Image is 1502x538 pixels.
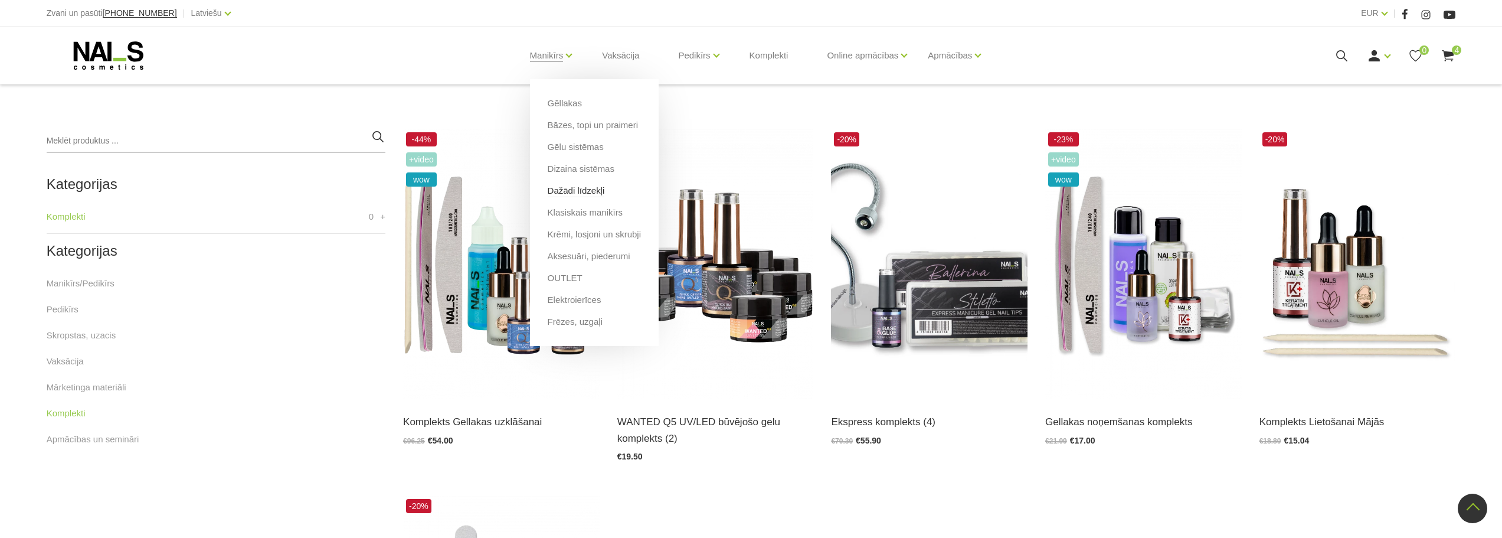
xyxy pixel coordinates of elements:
[1259,129,1456,399] img: Komplektā ietilpst: - Keratīna līdzeklis bojātu nagu atjaunošanai, 14 ml, - Kutikulas irdinātājs ...
[548,228,641,241] a: Krēmi, losjoni un skrubji
[47,302,78,317] a: Pedikīrs
[1262,132,1288,146] span: -20%
[1452,45,1461,55] span: 4
[834,132,859,146] span: -20%
[740,27,798,84] a: Komplekti
[1419,45,1429,55] span: 0
[1259,414,1456,430] a: Komplekts Lietošanai Mājās
[548,315,603,328] a: Frēzes, uzgaļi
[1045,129,1242,399] img: Gellakas noņemšanas komplekts ietver▪️ Līdzeklis Gellaku un citu Soak Off produktu noņemšanai (10...
[47,406,86,420] a: Komplekti
[548,119,638,132] a: Bāzes, topi un praimeri
[1045,437,1067,445] span: €21.99
[928,32,972,79] a: Apmācības
[1408,48,1423,63] a: 0
[47,432,139,446] a: Apmācības un semināri
[548,250,630,263] a: Aksesuāri, piederumi
[47,276,114,291] a: Manikīrs/Pedikīrs
[548,184,605,197] a: Dažādi līdzekļi
[406,172,437,187] span: wow
[1393,6,1396,21] span: |
[369,210,374,224] span: 0
[827,32,898,79] a: Online apmācības
[380,210,385,224] a: +
[1284,436,1309,445] span: €15.04
[103,8,177,18] span: [PHONE_NUMBER]
[191,6,222,20] a: Latviešu
[47,328,116,343] a: Skropstas, uzacis
[1048,132,1079,146] span: -23%
[831,437,853,445] span: €70.30
[617,452,643,461] span: €19.50
[617,414,814,446] a: WANTED Q5 UV/LED būvējošo gelu komplekts (2)
[1045,414,1242,430] a: Gellakas noņemšanas komplekts
[1070,436,1095,445] span: €17.00
[548,272,583,285] a: OUTLET
[617,129,814,399] img: Wanted gelu starta komplekta ietilpst:- Quick Builder Clear HYBRID bāze UV/LED, 8 ml;- Quick Crys...
[548,162,614,175] a: Dizaina sistēmas
[1259,437,1281,445] span: €18.80
[548,97,582,110] a: Gēllakas
[678,32,710,79] a: Pedikīrs
[856,436,881,445] span: €55.90
[1048,172,1079,187] span: wow
[406,132,437,146] span: -44%
[593,27,649,84] a: Vaksācija
[47,243,385,259] h2: Kategorijas
[47,354,84,369] a: Vaksācija
[831,414,1027,430] a: Ekspress komplekts (4)
[403,414,600,430] a: Komplekts Gellakas uzklāšanai
[548,294,601,307] a: Elektroierīces
[548,141,604,154] a: Gēlu sistēmas
[103,9,177,18] a: [PHONE_NUMBER]
[831,129,1027,399] img: Ekpress gēla tipši pieaudzēšanai 240 gab.Gēla nagu pieaudzēšana vēl nekad nav bijusi tik vienkārš...
[47,177,385,192] h2: Kategorijas
[406,499,431,513] span: -20%
[403,437,425,445] span: €96.25
[47,6,177,21] div: Zvani un pasūti
[1361,6,1379,20] a: EUR
[548,206,623,219] a: Klasiskais manikīrs
[47,210,86,224] a: Komplekti
[47,380,126,394] a: Mārketinga materiāli
[428,436,453,445] span: €54.00
[47,129,385,153] input: Meklēt produktus ...
[406,152,437,167] span: +Video
[1441,48,1455,63] a: 4
[403,129,600,399] img: Gellakas uzklāšanas komplektā ietilpst:Wipe Off Solutions 3in1/30mlBrilliant Bond Bezskābes praim...
[1048,152,1079,167] span: +Video
[183,6,185,21] span: |
[530,32,564,79] a: Manikīrs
